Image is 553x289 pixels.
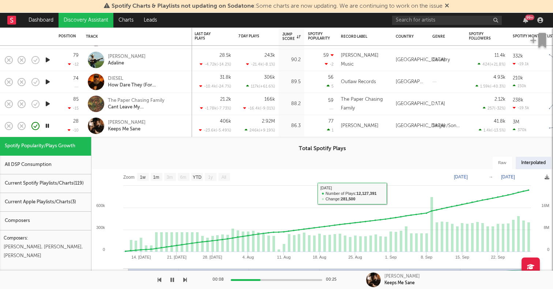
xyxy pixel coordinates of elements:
[501,174,515,179] text: [DATE]
[396,56,445,64] div: [GEOGRAPHIC_DATA]
[282,100,301,108] div: 88.2
[195,32,220,41] div: Last Day Plays
[513,120,519,125] div: 3M
[108,97,187,104] div: The Paper Chasing Family
[323,53,329,58] div: 59
[432,56,450,64] div: Country
[328,119,334,124] div: 77
[384,280,415,286] div: Keeps Me Sane
[513,84,526,88] div: 150k
[513,62,529,66] div: -19.1k
[203,255,222,259] text: 28. [DATE]
[243,106,275,111] div: -16.4k ( -9.01 % )
[108,53,146,67] a: [PERSON_NAME]Adaline
[68,106,79,111] div: -15
[4,234,87,243] div: Composers:
[59,34,76,38] div: Position
[103,247,105,252] text: 0
[513,76,523,81] div: 210k
[341,95,388,113] div: The Paper Chasing Family
[73,119,79,124] div: 28
[264,75,275,80] div: 306k
[341,51,388,69] div: [PERSON_NAME] Music
[327,127,334,133] div: 1
[221,175,226,180] text: All
[212,275,227,284] div: 00:08
[73,97,79,102] div: 85
[392,16,502,25] input: Search for artists
[68,62,79,67] div: -12
[123,175,135,180] text: Zoom
[513,105,529,110] div: -19.5k
[96,225,105,230] text: 300k
[445,3,449,9] span: Dismiss
[219,53,231,58] div: 28.5k
[478,62,505,67] div: 424 ( +21.8 % )
[220,75,231,80] div: 31.8k
[108,104,187,111] div: Cant Leave My [DEMOGRAPHIC_DATA]
[108,126,146,133] div: Keeps Me Sane
[328,75,334,80] div: 56
[547,247,549,252] text: 0
[108,60,146,67] div: Adaline
[479,128,505,133] div: 1.4k ( -13.5 % )
[245,128,275,133] div: 246k ( +9.19 % )
[193,175,202,180] text: YTD
[200,62,231,67] div: -4.72k ( -14.2 % )
[153,175,159,180] text: 1m
[108,75,187,89] a: DIESELHow Dare They (For [PERSON_NAME]) - [PERSON_NAME] 1970 Remix
[277,255,290,259] text: 11. Aug
[494,119,505,124] div: 41.8k
[544,225,549,230] text: 8M
[341,122,379,130] div: [PERSON_NAME]
[525,15,534,20] div: 99 +
[108,119,146,133] a: [PERSON_NAME]Keeps Me Sane
[483,106,505,111] div: 257 ( -32 % )
[140,175,146,180] text: 1w
[396,100,445,108] div: [GEOGRAPHIC_DATA]
[246,62,275,67] div: -21.4k ( -8.1 % )
[523,17,528,23] button: 99+
[489,174,493,179] text: →
[432,34,458,39] div: Genre
[396,78,425,86] div: [GEOGRAPHIC_DATA]
[131,255,151,259] text: 14. [DATE]
[494,53,505,58] div: 11.4k
[91,144,553,153] h3: Total Spotify Plays
[455,255,469,259] text: 15. Sep
[96,203,105,208] text: 600k
[282,56,301,64] div: 90.2
[23,13,59,27] a: Dashboard
[199,84,231,89] div: -10.4k ( -24.7 % )
[513,98,523,103] div: 238k
[167,255,187,259] text: 21. [DATE]
[264,53,275,58] div: 243k
[264,97,275,102] div: 166k
[108,119,146,126] div: [PERSON_NAME]
[282,122,301,130] div: 86.3
[491,255,505,259] text: 22. Sep
[432,122,462,130] div: Singer/Songwriter
[313,255,326,259] text: 18. Aug
[246,84,275,89] div: 117k ( +61.6 % )
[385,255,397,259] text: 1. Sep
[327,84,334,89] div: 5
[341,78,376,86] div: Outlaw Records
[108,82,187,89] div: How Dare They (For [PERSON_NAME]) - [PERSON_NAME] 1970 Remix
[86,34,185,39] div: Track
[326,275,341,284] div: 00:25
[242,255,254,259] text: 4. Aug
[348,255,362,259] text: 25. Aug
[282,32,301,41] div: Jump Score
[199,128,231,133] div: -23.6k ( -5.49 % )
[493,157,512,169] div: Raw
[469,32,494,41] div: Spotify Followers
[325,62,334,67] div: -2
[208,175,213,180] text: 1y
[108,97,187,111] a: The Paper Chasing FamilyCant Leave My [DEMOGRAPHIC_DATA]
[454,174,468,179] text: [DATE]
[513,127,527,132] div: 370k
[238,34,264,38] div: 7 Day Plays
[108,75,187,82] div: DIESEL
[112,3,443,9] span: : Some charts are now updating. We are continuing to work on the issue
